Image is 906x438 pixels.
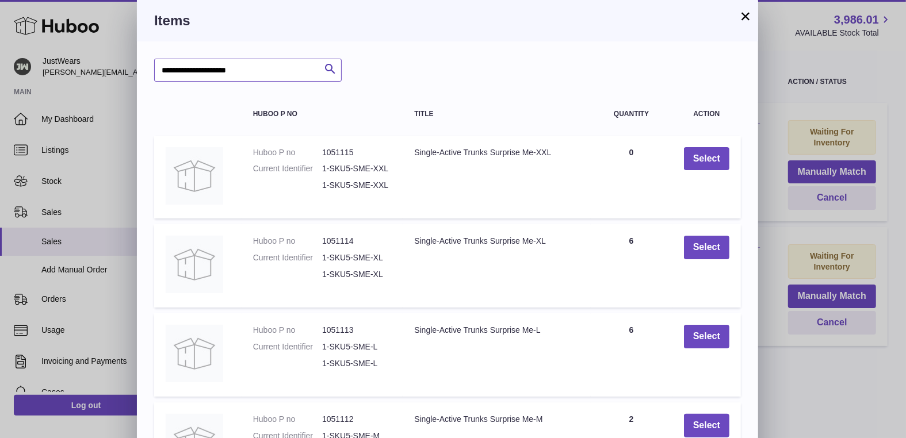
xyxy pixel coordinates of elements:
[684,414,729,437] button: Select
[591,136,672,219] td: 0
[253,147,322,158] dt: Huboo P no
[403,99,590,129] th: Title
[322,325,391,336] dd: 1051113
[322,252,391,263] dd: 1-SKU5-SME-XL
[684,236,729,259] button: Select
[322,269,391,280] dd: 1-SKU5-SME-XL
[166,325,223,382] img: Single-Active Trunks Surprise Me-L
[591,313,672,397] td: 6
[322,358,391,369] dd: 1-SKU5-SME-L
[253,341,322,352] dt: Current Identifier
[322,414,391,425] dd: 1051112
[322,147,391,158] dd: 1051115
[414,414,579,425] div: Single-Active Trunks Surprise Me-M
[154,11,741,30] h3: Items
[414,147,579,158] div: Single-Active Trunks Surprise Me-XXL
[684,325,729,348] button: Select
[242,99,403,129] th: Huboo P no
[166,147,223,205] img: Single-Active Trunks Surprise Me-XXL
[672,99,741,129] th: Action
[414,236,579,247] div: Single-Active Trunks Surprise Me-XL
[322,163,391,174] dd: 1-SKU5-SME-XXL
[253,236,322,247] dt: Huboo P no
[253,325,322,336] dt: Huboo P no
[591,99,672,129] th: Quantity
[684,147,729,171] button: Select
[322,341,391,352] dd: 1-SKU5-SME-L
[739,9,752,23] button: ×
[322,180,391,191] dd: 1-SKU5-SME-XXL
[166,236,223,293] img: Single-Active Trunks Surprise Me-XL
[253,414,322,425] dt: Huboo P no
[414,325,579,336] div: Single-Active Trunks Surprise Me-L
[253,163,322,174] dt: Current Identifier
[322,236,391,247] dd: 1051114
[591,224,672,308] td: 6
[253,252,322,263] dt: Current Identifier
